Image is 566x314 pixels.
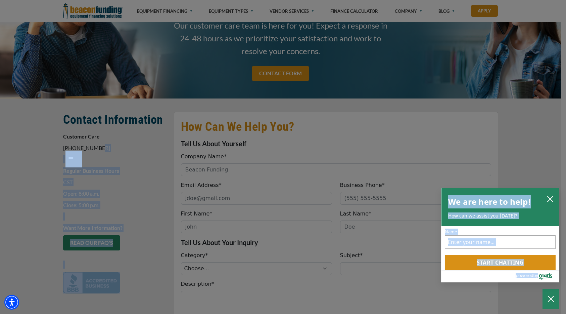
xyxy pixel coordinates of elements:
[441,188,559,283] div: olark chatbox
[543,289,559,309] button: Close Chatbox
[516,271,559,282] a: Powered by Olark
[445,255,556,270] button: Start chatting
[448,195,531,208] h2: We are here to help!
[65,151,82,167] iframe: nr-ext-rsicon
[448,212,552,219] p: How can we assist you [DATE]?
[4,295,19,310] div: Accessibility Menu
[445,230,556,234] label: Name
[516,271,533,280] span: powered
[533,271,538,280] span: by
[445,235,556,249] input: Name
[545,194,556,203] button: close chatbox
